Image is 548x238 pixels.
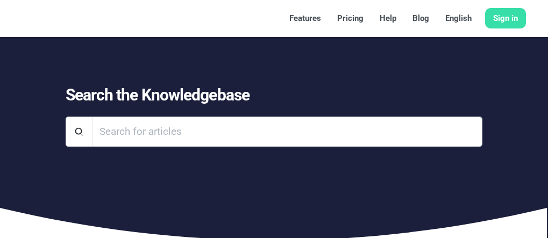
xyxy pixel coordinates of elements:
[289,13,321,23] font: Features
[412,13,429,23] font: Blog
[329,8,372,28] a: Pricing
[281,8,329,28] a: Features
[372,8,404,28] a: Help
[485,8,526,28] a: Sign in
[437,8,480,28] a: English
[92,117,482,147] input: Search
[380,13,396,23] font: Help
[493,13,518,23] font: Sign in
[66,85,483,105] h1: Search the Knowledgebase
[337,13,364,23] font: Pricing
[404,8,437,28] a: Blog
